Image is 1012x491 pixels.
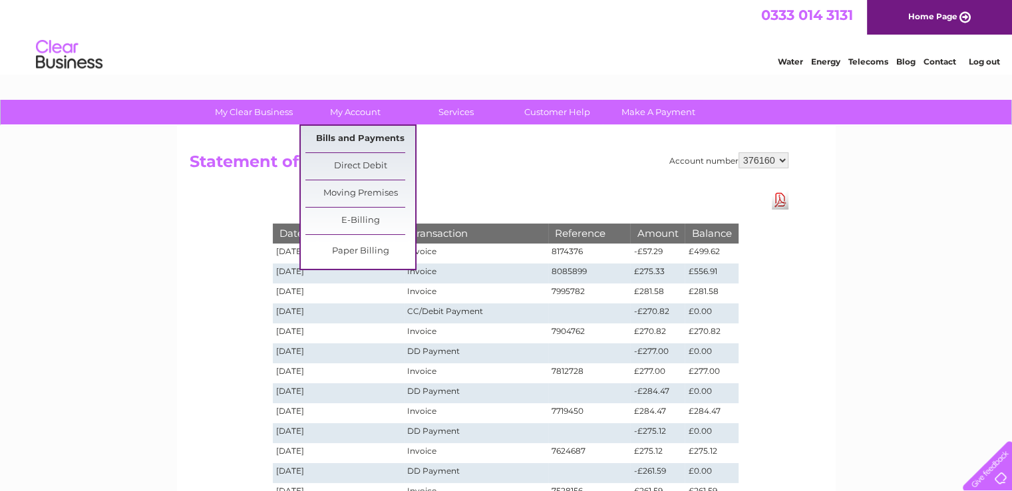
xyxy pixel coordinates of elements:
[404,283,548,303] td: Invoice
[685,363,738,383] td: £277.00
[685,224,738,243] th: Balance
[548,403,631,423] td: 7719450
[630,423,685,443] td: -£275.12
[404,263,548,283] td: Invoice
[630,244,685,263] td: -£57.29
[761,7,853,23] a: 0333 014 3131
[630,463,685,483] td: -£261.59
[404,383,548,403] td: DD Payment
[273,244,405,263] td: [DATE]
[685,263,738,283] td: £556.91
[685,403,738,423] td: £284.47
[273,383,405,403] td: [DATE]
[404,224,548,243] th: Transaction
[968,57,999,67] a: Log out
[630,283,685,303] td: £281.58
[548,224,631,243] th: Reference
[848,57,888,67] a: Telecoms
[273,303,405,323] td: [DATE]
[548,363,631,383] td: 7812728
[305,238,415,265] a: Paper Billing
[548,323,631,343] td: 7904762
[404,343,548,363] td: DD Payment
[685,244,738,263] td: £499.62
[404,443,548,463] td: Invoice
[548,263,631,283] td: 8085899
[669,152,788,168] div: Account number
[685,383,738,403] td: £0.00
[273,224,405,243] th: Date
[404,363,548,383] td: Invoice
[811,57,840,67] a: Energy
[300,100,410,124] a: My Account
[630,403,685,423] td: £284.47
[273,423,405,443] td: [DATE]
[685,463,738,483] td: £0.00
[548,244,631,263] td: 8174376
[401,100,511,124] a: Services
[685,443,738,463] td: £275.12
[305,126,415,152] a: Bills and Payments
[685,323,738,343] td: £270.82
[685,303,738,323] td: £0.00
[685,343,738,363] td: £0.00
[199,100,309,124] a: My Clear Business
[630,343,685,363] td: -£277.00
[305,180,415,207] a: Moving Premises
[924,57,956,67] a: Contact
[273,323,405,343] td: [DATE]
[685,283,738,303] td: £281.58
[35,35,103,75] img: logo.png
[603,100,713,124] a: Make A Payment
[192,7,821,65] div: Clear Business is a trading name of Verastar Limited (registered in [GEOGRAPHIC_DATA] No. 3667643...
[273,403,405,423] td: [DATE]
[273,343,405,363] td: [DATE]
[630,303,685,323] td: -£270.82
[404,463,548,483] td: DD Payment
[548,283,631,303] td: 7995782
[772,190,788,210] a: Download Pdf
[273,363,405,383] td: [DATE]
[273,463,405,483] td: [DATE]
[630,323,685,343] td: £270.82
[305,153,415,180] a: Direct Debit
[630,224,685,243] th: Amount
[630,263,685,283] td: £275.33
[404,244,548,263] td: Invoice
[685,423,738,443] td: £0.00
[404,323,548,343] td: Invoice
[273,443,405,463] td: [DATE]
[778,57,803,67] a: Water
[502,100,612,124] a: Customer Help
[630,363,685,383] td: £277.00
[630,443,685,463] td: £275.12
[305,208,415,234] a: E-Billing
[404,423,548,443] td: DD Payment
[404,303,548,323] td: CC/Debit Payment
[548,443,631,463] td: 7624687
[630,383,685,403] td: -£284.47
[896,57,916,67] a: Blog
[273,283,405,303] td: [DATE]
[190,152,788,178] h2: Statement of Accounts
[404,403,548,423] td: Invoice
[273,263,405,283] td: [DATE]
